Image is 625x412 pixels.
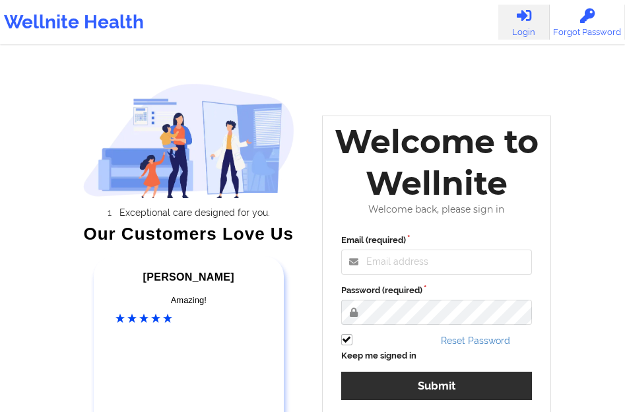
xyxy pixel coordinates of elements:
[83,227,294,240] div: Our Customers Love Us
[83,83,294,198] img: wellnite-auth-hero_200.c722682e.png
[95,207,294,218] li: Exceptional care designed for you.
[115,294,262,307] div: Amazing!
[498,5,550,40] a: Login
[441,335,510,346] a: Reset Password
[341,372,533,400] button: Submit
[332,204,542,215] div: Welcome back, please sign in
[341,349,416,362] label: Keep me signed in
[341,250,533,275] input: Email address
[341,234,533,247] label: Email (required)
[550,5,625,40] a: Forgot Password
[332,121,542,204] div: Welcome to Wellnite
[341,284,533,297] label: Password (required)
[143,271,234,283] span: [PERSON_NAME]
